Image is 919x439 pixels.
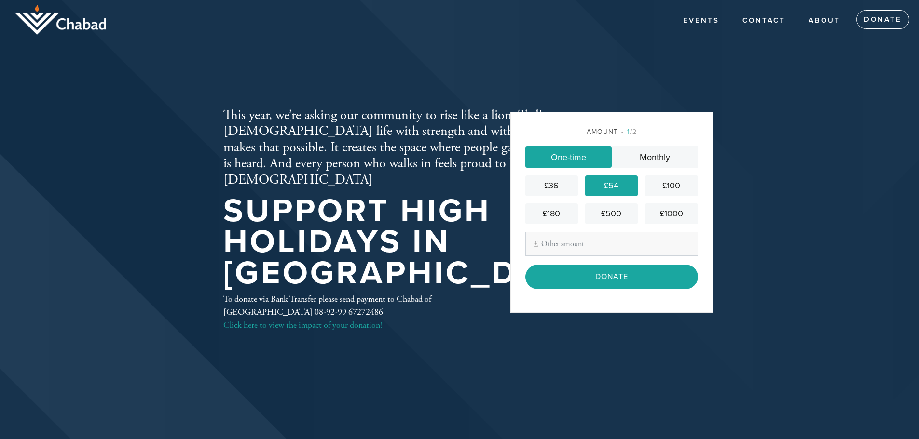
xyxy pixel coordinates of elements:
[525,127,698,137] div: Amount
[525,232,698,256] input: Other amount
[676,12,727,30] a: Events
[525,203,578,224] a: £180
[223,293,479,332] div: To donate via Bank Transfer please send payment to Chabad of [GEOGRAPHIC_DATA] 08-92-99 67272486
[223,196,596,289] h1: Support High Holidays in [GEOGRAPHIC_DATA]
[627,128,630,136] span: 1
[612,146,698,168] a: Monthly
[525,265,698,289] input: Donate
[589,207,634,220] div: £500
[525,146,612,168] a: One-time
[649,207,694,220] div: £1000
[525,175,578,196] a: £36
[223,107,596,188] h2: This year, we’re asking our community to rise like a lion. To live [DEMOGRAPHIC_DATA] life with s...
[645,175,698,196] a: £100
[589,179,634,192] div: £54
[585,203,638,224] a: £500
[585,175,638,196] a: £54
[856,10,909,29] a: Donate
[223,319,382,331] a: Click here to view the impact of your donation!
[735,12,793,30] a: Contact
[529,207,574,220] div: £180
[621,128,637,136] span: /2
[649,179,694,192] div: £100
[645,203,698,224] a: £1000
[14,5,106,35] img: logo_half.png
[529,179,574,192] div: £36
[801,12,848,30] a: About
